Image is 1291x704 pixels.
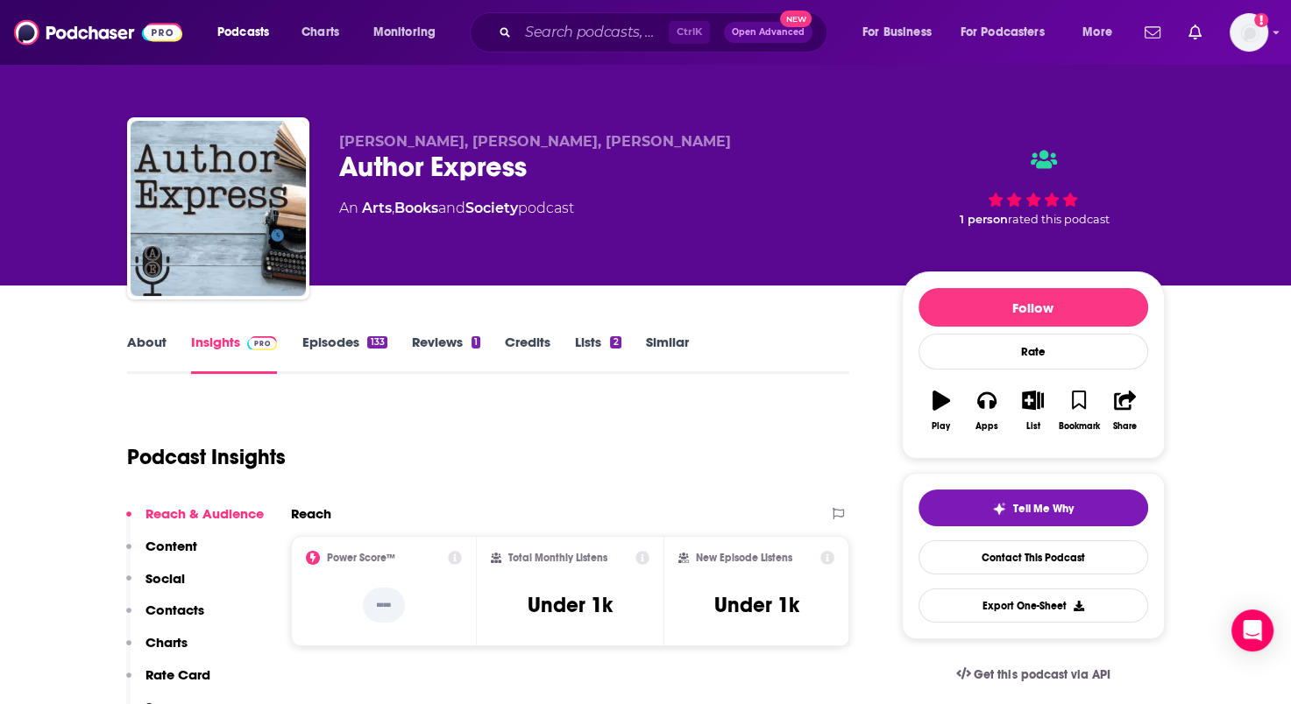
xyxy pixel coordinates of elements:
a: Show notifications dropdown [1181,18,1209,47]
span: Ctrl K [669,21,710,44]
span: For Podcasters [961,20,1045,45]
span: , [392,200,394,216]
div: Share [1113,421,1137,432]
button: Reach & Audience [126,505,264,538]
div: 1 personrated this podcast [902,133,1165,242]
a: Similar [646,334,689,374]
a: Get this podcast via API [942,653,1124,696]
button: Open AdvancedNew [724,22,812,43]
p: Content [145,538,197,554]
h2: Power Score™ [327,552,395,564]
div: Apps [975,421,998,432]
div: Play [932,421,950,432]
span: rated this podcast [1008,213,1110,226]
span: For Business [862,20,932,45]
h1: Podcast Insights [127,444,286,470]
p: Rate Card [145,666,210,683]
div: Bookmark [1058,421,1099,432]
span: Charts [301,20,339,45]
a: Arts [362,200,392,216]
button: Follow [919,288,1148,327]
img: Author Express [131,121,306,296]
span: Podcasts [217,20,269,45]
a: Books [394,200,438,216]
a: Episodes133 [301,334,387,374]
button: Bookmark [1056,379,1102,442]
button: Play [919,379,964,442]
p: Contacts [145,602,204,618]
span: New [780,11,812,27]
input: Search podcasts, credits, & more... [518,18,669,46]
a: Society [465,200,518,216]
a: Credits [505,334,550,374]
a: Contact This Podcast [919,540,1148,574]
span: More [1082,20,1112,45]
img: User Profile [1230,13,1268,52]
p: Reach & Audience [145,505,264,522]
span: Open Advanced [732,28,805,37]
a: InsightsPodchaser Pro [191,334,278,374]
button: Contacts [126,602,204,634]
div: 2 [610,336,621,348]
img: tell me why sparkle [992,502,1006,516]
div: Rate [919,334,1148,370]
button: Rate Card [126,666,210,699]
button: List [1010,379,1055,442]
span: and [438,200,465,216]
h2: Reach [291,505,331,522]
a: About [127,334,167,374]
span: [PERSON_NAME], [PERSON_NAME], [PERSON_NAME] [339,133,731,150]
button: open menu [850,18,954,46]
span: Logged in as KSteele [1230,13,1268,52]
img: Podchaser - Follow, Share and Rate Podcasts [14,16,182,49]
button: Export One-Sheet [919,588,1148,623]
div: Search podcasts, credits, & more... [486,12,844,53]
button: Share [1102,379,1147,442]
h3: Under 1k [714,592,799,618]
span: 1 person [960,213,1008,226]
button: Show profile menu [1230,13,1268,52]
button: open menu [1070,18,1134,46]
svg: Add a profile image [1254,13,1268,27]
div: List [1026,421,1040,432]
img: Podchaser Pro [247,336,278,350]
span: Tell Me Why [1013,502,1074,516]
span: Get this podcast via API [974,667,1110,682]
p: -- [363,588,405,623]
div: 133 [367,336,387,348]
a: Lists2 [575,334,621,374]
p: Social [145,570,185,587]
p: Charts [145,634,188,651]
button: Social [126,570,185,602]
button: open menu [361,18,458,46]
button: Content [126,538,197,570]
button: Apps [964,379,1010,442]
div: Open Intercom Messenger [1231,609,1273,651]
button: Charts [126,634,188,666]
div: 1 [472,336,480,348]
div: An podcast [339,198,574,219]
a: Charts [290,18,350,46]
h2: New Episode Listens [696,552,792,564]
h2: Total Monthly Listens [508,552,607,564]
button: tell me why sparkleTell Me Why [919,489,1148,526]
span: Monitoring [373,20,436,45]
a: Reviews1 [412,334,480,374]
a: Show notifications dropdown [1138,18,1167,47]
button: open menu [949,18,1070,46]
h3: Under 1k [528,592,613,618]
button: open menu [205,18,292,46]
